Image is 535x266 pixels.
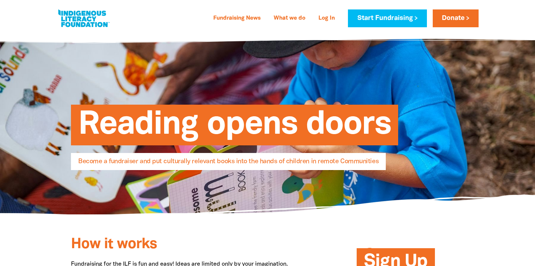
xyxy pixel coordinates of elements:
[314,13,339,24] a: Log In
[269,13,310,24] a: What we do
[348,9,427,27] a: Start Fundraising
[209,13,265,24] a: Fundraising News
[78,158,379,170] span: Become a fundraiser and put culturally relevant books into the hands of children in remote Commun...
[78,110,391,145] span: Reading opens doors
[71,238,157,251] span: How it works
[433,9,479,27] a: Donate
